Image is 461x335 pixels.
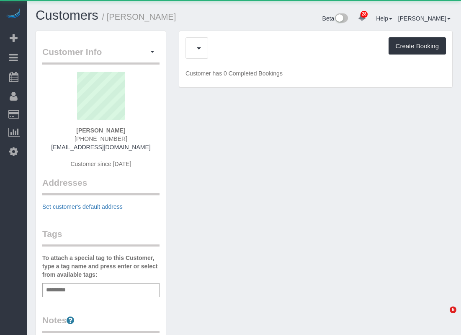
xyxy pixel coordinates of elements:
a: Set customer's default address [42,203,123,210]
span: 6 [450,306,456,313]
a: Customers [36,8,98,23]
span: [PHONE_NUMBER] [75,135,127,142]
label: To attach a special tag to this Customer, type a tag name and press enter or select from availabl... [42,254,160,279]
button: Create Booking [389,37,446,55]
span: Customer since [DATE] [70,161,131,167]
a: 28 [354,8,370,27]
a: Help [376,15,392,22]
legend: Customer Info [42,46,160,65]
strong: [PERSON_NAME] [76,127,125,134]
img: New interface [334,13,348,24]
a: [EMAIL_ADDRESS][DOMAIN_NAME] [51,144,150,151]
a: Beta [322,15,348,22]
p: Customer has 0 Completed Bookings [185,69,446,78]
legend: Tags [42,228,160,247]
legend: Notes [42,314,160,333]
iframe: Intercom live chat [433,306,453,327]
span: 28 [361,11,368,18]
small: / [PERSON_NAME] [102,12,176,21]
img: Automaid Logo [5,8,22,20]
a: [PERSON_NAME] [398,15,451,22]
